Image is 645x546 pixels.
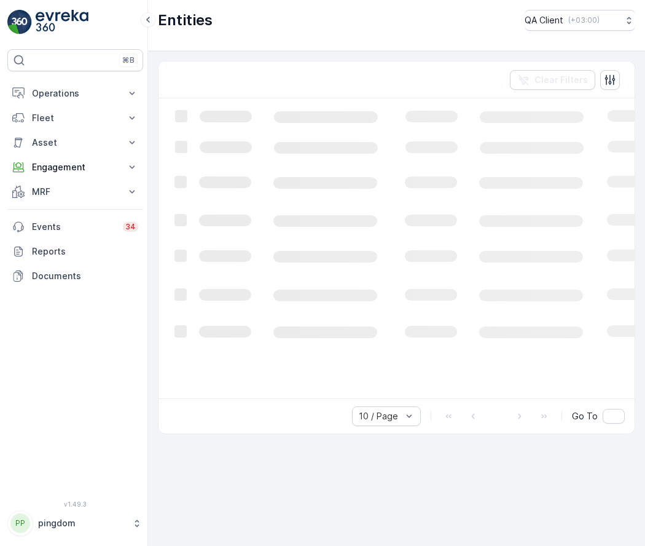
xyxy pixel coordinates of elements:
button: Asset [7,130,143,155]
p: ⌘B [122,55,135,65]
button: PPpingdom [7,510,143,536]
p: Entities [158,10,213,30]
img: logo_light-DOdMpM7g.png [36,10,88,34]
p: ( +03:00 ) [568,15,600,25]
button: Engagement [7,155,143,180]
button: Clear Filters [510,70,595,90]
p: Documents [32,270,138,282]
p: Operations [32,87,119,100]
button: Operations [7,81,143,106]
a: Reports [7,239,143,264]
button: MRF [7,180,143,204]
p: Engagement [32,161,119,173]
p: Asset [32,136,119,149]
span: Go To [572,410,598,422]
p: Reports [32,245,138,258]
p: 34 [125,222,136,232]
p: MRF [32,186,119,198]
div: PP [10,513,30,533]
button: Fleet [7,106,143,130]
button: QA Client(+03:00) [525,10,635,31]
a: Documents [7,264,143,288]
p: QA Client [525,14,563,26]
span: v 1.49.3 [7,501,143,508]
p: Fleet [32,112,119,124]
a: Events34 [7,215,143,239]
p: pingdom [38,517,126,529]
p: Clear Filters [534,74,588,86]
p: Events [32,221,115,233]
img: logo [7,10,32,34]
